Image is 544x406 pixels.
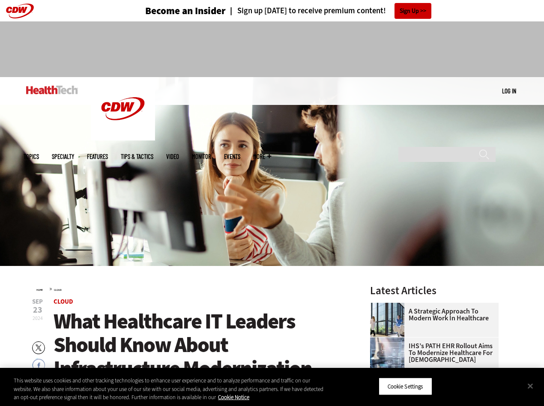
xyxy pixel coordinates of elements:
[502,87,516,95] a: Log in
[379,377,432,395] button: Cookie Settings
[36,288,43,292] a: Home
[166,153,179,160] a: Video
[370,337,404,372] img: Electronic health records
[370,308,493,322] a: A Strategic Approach to Modern Work in Healthcare
[116,30,428,69] iframe: advertisement
[91,77,155,140] img: Home
[192,153,211,160] a: MonITor
[224,153,240,160] a: Events
[54,288,62,292] a: Cloud
[52,153,74,160] span: Specialty
[521,376,540,395] button: Close
[370,303,404,337] img: Health workers in a modern hospital
[253,153,271,160] span: More
[32,306,43,314] span: 23
[54,297,73,306] a: Cloud
[145,6,226,16] h3: Become an Insider
[370,343,493,363] a: IHS’s PATH EHR Rollout Aims to Modernize Healthcare for [DEMOGRAPHIC_DATA]
[91,134,155,143] a: CDW
[26,86,78,94] img: Home
[36,285,347,292] div: »
[113,6,226,16] a: Become an Insider
[370,285,499,296] h3: Latest Articles
[395,3,431,19] a: Sign Up
[33,315,43,322] span: 2024
[87,153,108,160] a: Features
[54,307,312,382] span: What Healthcare IT Leaders Should Know About Infrastructure Modernization
[370,337,409,344] a: Electronic health records
[32,299,43,305] span: Sep
[121,153,153,160] a: Tips & Tactics
[226,7,386,15] a: Sign up [DATE] to receive premium content!
[370,303,409,310] a: Health workers in a modern hospital
[218,394,249,401] a: More information about your privacy
[14,376,326,402] div: This website uses cookies and other tracking technologies to enhance user experience and to analy...
[24,153,39,160] span: Topics
[502,87,516,96] div: User menu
